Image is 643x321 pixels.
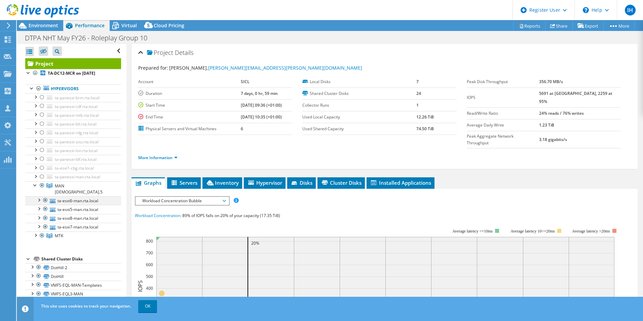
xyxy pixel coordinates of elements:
[138,155,178,160] a: More Information
[467,133,539,146] label: Peak Aggregate Network Throughput
[25,155,121,164] a: ta-panesxi-blf.rta.local
[416,102,419,108] b: 1
[55,95,100,101] span: ta-panesxi-brm.rta.local
[55,112,99,118] span: ta-panesxi-mtk.rta.local
[302,114,416,120] label: Used Local Capacity
[55,165,94,171] span: ta-esxi1-cbg.rta.local
[182,213,280,218] span: 89% of IOPS falls on 20% of your capacity (17.35 TiB)
[25,214,121,223] a: ta-esxi8-man.rta.local
[146,285,153,291] text: 400
[48,70,95,76] b: TA-DC12-MCR on [DATE]
[539,79,563,84] b: 356.70 MB/s
[251,240,259,246] text: 20%
[55,104,98,109] span: ta-panesxi-cdf.rta.local
[25,129,121,137] a: ta-panesxi-rdg.rta.local
[146,262,153,267] text: 600
[138,126,241,132] label: Physical Servers and Virtual Machines
[302,126,416,132] label: Used Shared Capacity
[25,93,121,102] a: ta-panesxi-brm.rta.local
[25,290,121,298] a: VMFS-EQL3-MAN
[138,102,241,109] label: Start Time
[138,78,241,85] label: Account
[208,65,362,71] a: [PERSON_NAME][EMAIL_ADDRESS][PERSON_NAME][DOMAIN_NAME]
[146,250,153,256] text: 700
[625,5,636,15] span: IH
[247,179,282,186] span: Hypervisor
[121,22,137,29] span: Virtual
[25,137,121,146] a: ta-panesxi-sou.rta.local
[55,139,99,145] span: ta-panesxi-sou.rta.local
[147,49,173,56] span: Project
[25,102,121,111] a: ta-panesxi-cdf.rta.local
[302,90,416,97] label: Shared Cluster Disks
[25,69,121,78] a: TA-DC12-MCR on [DATE]
[25,231,121,240] a: MTK
[452,229,493,234] tspan: Average latency <=10ms
[206,179,239,186] span: Inventory
[25,173,121,181] a: ta-panesxi-man.rta.local
[169,65,362,71] span: [PERSON_NAME],
[146,238,153,244] text: 800
[55,233,63,239] span: MTK
[241,114,282,120] b: [DATE] 10:35 (+01:00)
[370,179,431,186] span: Installed Applications
[55,148,98,153] span: ta-panesxi-lon.rta.local
[138,65,168,71] label: Prepared for:
[135,179,161,186] span: Graphs
[25,272,121,281] a: DotHill
[139,197,225,205] span: Workload Concentration Bubble
[321,179,362,186] span: Cluster Disks
[539,122,554,128] b: 1.23 TiB
[467,94,539,101] label: IOPS
[539,110,584,116] b: 24% reads / 76% writes
[539,91,612,104] b: 5691 at [GEOGRAPHIC_DATA], 2259 at 95%
[513,21,545,31] a: Reports
[25,223,121,231] a: ta-esxi7-man.rta.local
[572,21,604,31] a: Export
[137,280,144,292] text: IOPS
[25,196,121,205] a: ta-esxi6-man.rta.local
[467,78,539,85] label: Peak Disk Throughput
[55,121,97,127] span: ta-panesxi-btl.rta.local
[241,102,282,108] b: [DATE] 09:36 (+01:00)
[146,274,153,279] text: 500
[138,90,241,97] label: Duration
[22,34,158,42] h1: DTPA NHT May FY26 - Roleplay Group 10
[55,130,98,136] span: ta-panesxi-rdg.rta.local
[171,179,197,186] span: Servers
[154,22,184,29] span: Cloud Pricing
[302,102,416,109] label: Collector Runs
[416,114,434,120] b: 12.26 TiB
[41,255,121,263] div: Shared Cluster Disks
[583,7,589,13] svg: \n
[175,48,193,57] span: Details
[25,281,121,289] a: VMFS-EQL-MAN-Templates
[291,179,312,186] span: Disks
[510,229,555,234] tspan: Average latency 10<=20ms
[41,303,131,309] span: This site uses cookies to track your navigation.
[416,126,434,132] b: 74.50 TiB
[302,78,416,85] label: Local Disks
[25,111,121,119] a: ta-panesxi-mtk.rta.local
[572,229,610,234] text: Average latency >20ms
[25,58,121,69] a: Project
[545,21,573,31] a: Share
[539,137,567,142] b: 3.18 gigabits/s
[55,174,100,180] span: ta-panesxi-man.rta.local
[25,120,121,129] a: ta-panesxi-btl.rta.local
[25,84,121,93] a: Hypervisors
[603,21,635,31] a: More
[416,79,419,84] b: 7
[138,300,157,312] a: OK
[241,79,250,84] b: SICL
[467,110,539,117] label: Read/Write Ratio
[241,91,278,96] b: 7 days, 0 hr, 59 min
[135,213,181,218] span: Workload Concentration:
[241,126,243,132] b: 6
[25,181,121,196] a: MAN 6.5
[25,263,121,272] a: DotHill-2
[55,156,97,162] span: ta-panesxi-blf.rta.local
[25,146,121,155] a: ta-panesxi-lon.rta.local
[25,164,121,173] a: ta-esxi1-cbg.rta.local
[29,22,58,29] span: Environment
